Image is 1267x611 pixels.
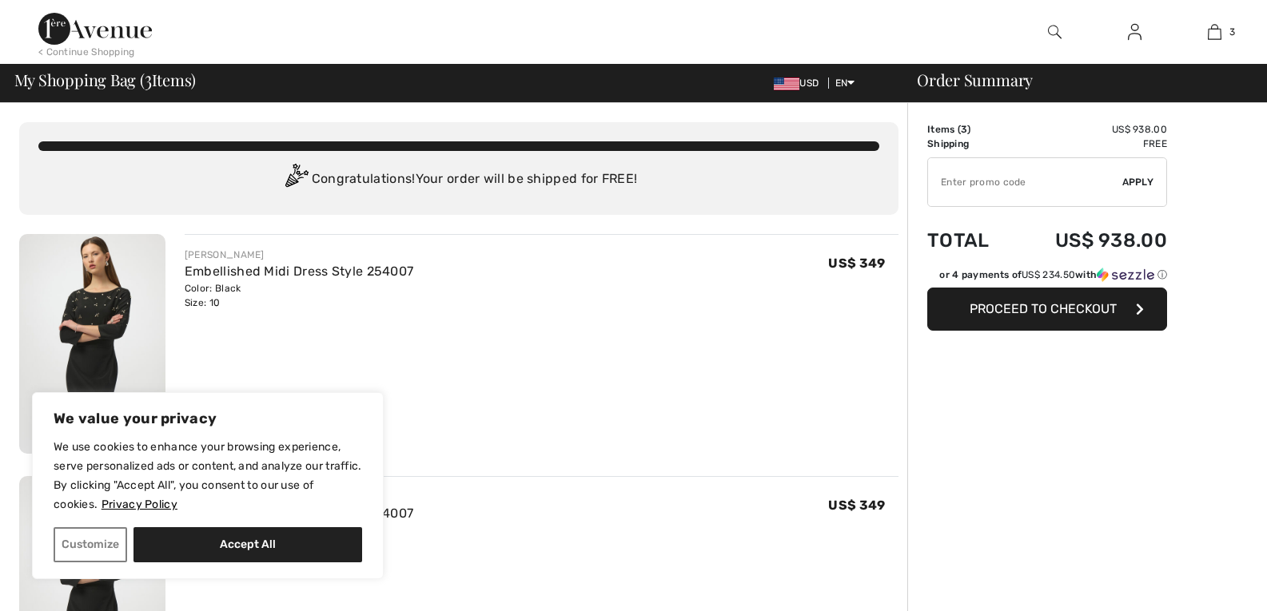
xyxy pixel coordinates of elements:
[927,137,1013,151] td: Shipping
[38,45,135,59] div: < Continue Shopping
[280,164,312,196] img: Congratulation2.svg
[14,72,197,88] span: My Shopping Bag ( Items)
[145,68,152,89] span: 3
[774,77,799,90] img: US Dollar
[133,527,362,562] button: Accept All
[185,264,414,279] a: Embellished Midi Dress Style 254007
[1208,22,1221,42] img: My Bag
[927,213,1013,268] td: Total
[774,77,825,89] span: USD
[927,268,1167,288] div: or 4 payments ofUS$ 234.50withSezzle Click to learn more about Sezzle
[828,256,885,271] span: US$ 349
[927,122,1013,137] td: Items ( )
[185,248,414,262] div: [PERSON_NAME]
[1013,137,1167,151] td: Free
[939,268,1167,282] div: or 4 payments of with
[898,72,1257,88] div: Order Summary
[54,409,362,428] p: We value your privacy
[970,301,1117,316] span: Proceed to Checkout
[1097,268,1154,282] img: Sezzle
[1022,269,1075,280] span: US$ 234.50
[1048,22,1062,42] img: search the website
[32,392,384,579] div: We value your privacy
[1115,22,1154,42] a: Sign In
[54,527,127,562] button: Customize
[961,124,967,135] span: 3
[928,158,1122,206] input: Promo code
[1175,22,1253,42] a: 3
[54,438,362,514] p: We use cookies to enhance your browsing experience, serve personalized ads or content, and analyz...
[38,13,152,45] img: 1ère Avenue
[927,288,1167,331] button: Proceed to Checkout
[1128,22,1141,42] img: My Info
[828,498,885,513] span: US$ 349
[1122,175,1154,189] span: Apply
[1013,213,1167,268] td: US$ 938.00
[1013,122,1167,137] td: US$ 938.00
[19,234,165,454] img: Embellished Midi Dress Style 254007
[1229,25,1235,39] span: 3
[101,497,178,512] a: Privacy Policy
[185,281,414,310] div: Color: Black Size: 10
[835,77,855,89] span: EN
[38,164,879,196] div: Congratulations! Your order will be shipped for FREE!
